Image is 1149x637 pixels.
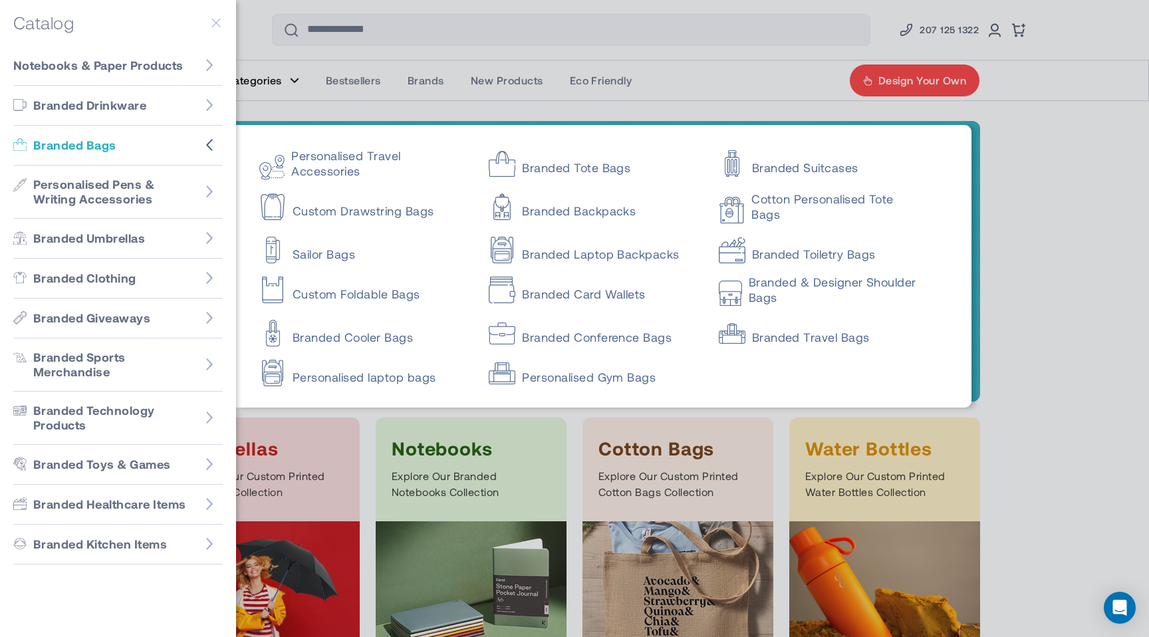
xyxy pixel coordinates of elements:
span: Branded Giveaways [33,311,150,326]
a: Go to Branded Sports Merchandise [13,338,223,392]
span: Notebooks & Paper Products [13,58,183,73]
a: Branded Conference Bags [489,318,695,344]
a: Go to Branded Umbrellas [13,219,223,259]
span: Branded Healthcare Items [33,497,186,512]
div: Open Intercom Messenger [1104,592,1136,624]
a: Branded Backpacks [489,191,695,218]
span: Branded Technology Products [33,403,196,433]
span: Branded Clothing [33,271,136,286]
a: Cotton Personalised Tote Bags [719,191,925,221]
span: Branded Toys & Games [33,457,171,472]
a: Branded Suitcases [719,148,925,175]
a: Go to Branded Toys & Games [13,445,223,485]
span: Branded Sports Merchandise [33,350,196,380]
a: Personalised Travel Accessories [259,148,465,178]
a: Branded Cooler Bags [259,318,465,344]
span: Branded Kitchen Items [33,537,167,552]
a: Go to Branded Healthcare Items [13,485,223,525]
a: Custom Foldable Bags [259,275,465,301]
a: Go to Personalised Pens & Writing Accessories [13,166,223,219]
a: Branded Laptop Backpacks [489,235,695,261]
a: Branded Card Wallets [489,275,695,301]
a: Go to Branded Technology Products [13,392,223,445]
a: Go to Branded Kitchen Items [13,525,223,565]
span: Branded Umbrellas [33,231,145,246]
a: Go to Personalised Car Accessories For Branding [13,565,223,617]
a: Go to Branded Clothing [13,259,223,299]
a: Personalised laptop bags [259,358,465,384]
a: Go to Branded Drinkware [13,86,223,126]
a: Personalised Gym Bags [489,358,718,384]
h5: Catalog [13,13,74,33]
span: Personalised Pens & Writing Accessories [33,177,196,207]
a: Branded & Designer Shoulder Bags [719,275,925,305]
span: Branded Drinkware [33,98,146,113]
span: Branded Bags [33,138,116,153]
a: Sailor Bags [259,235,465,261]
a: Custom Drawstring Bags [259,191,465,218]
a: Branded Toiletry Bags [719,235,925,261]
a: Go to Notebooks & Paper Products [13,46,223,86]
a: Go to Branded Giveaways [13,299,223,338]
a: Branded Tote Bags [489,148,695,175]
a: Go to Branded Bags [13,126,223,166]
a: Branded Travel Bags [719,318,925,344]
